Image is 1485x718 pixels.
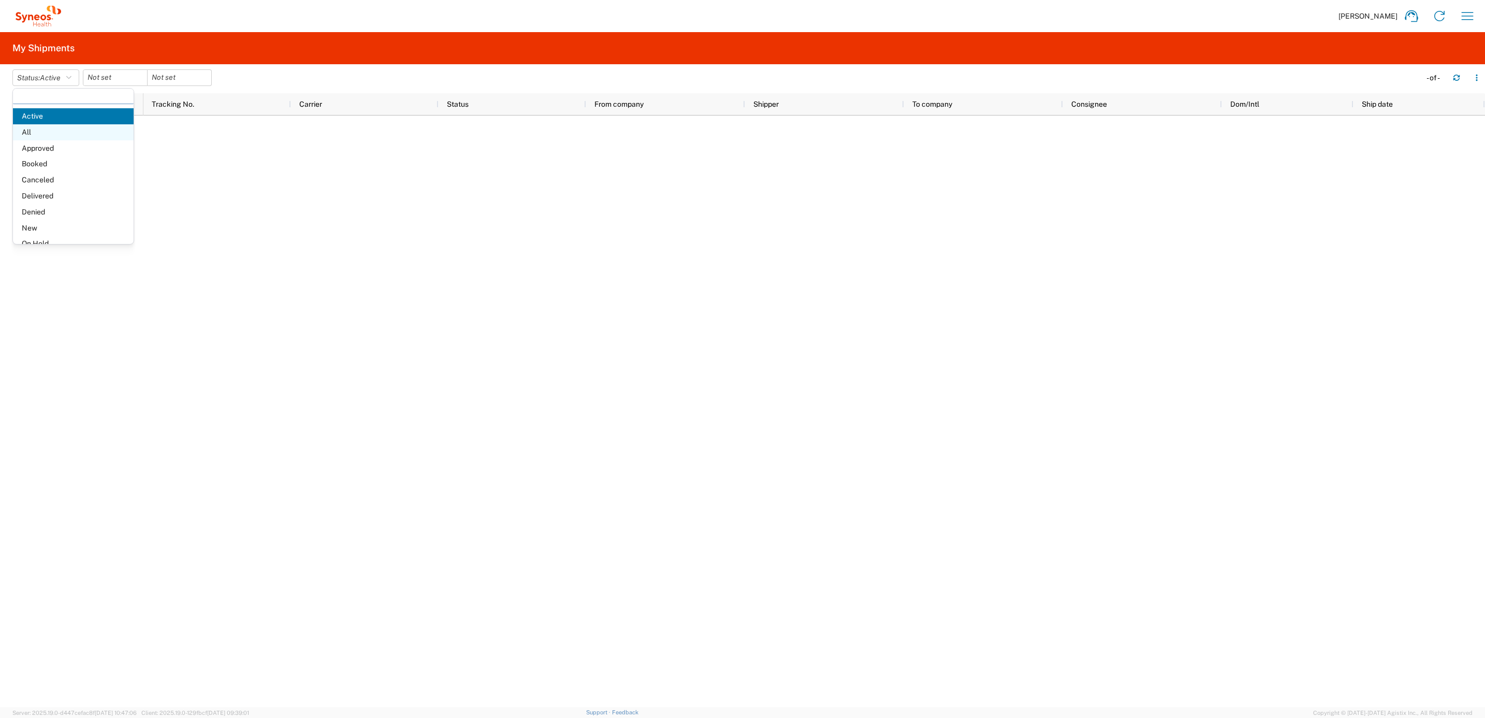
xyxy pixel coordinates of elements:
a: Support [586,709,612,715]
span: Active [13,108,134,124]
a: Feedback [612,709,638,715]
span: Approved [13,140,134,156]
span: All [13,124,134,140]
span: Canceled [13,172,134,188]
span: Delivered [13,188,134,204]
h2: My Shipments [12,42,75,54]
span: To company [912,100,952,108]
span: [DATE] 09:39:01 [207,710,249,716]
span: Active [40,74,61,82]
input: Not set [148,70,211,85]
span: [DATE] 10:47:06 [95,710,137,716]
span: Booked [13,156,134,172]
span: Client: 2025.19.0-129fbcf [141,710,249,716]
span: [PERSON_NAME] [1338,11,1397,21]
span: New [13,220,134,236]
span: Tracking No. [152,100,194,108]
span: Copyright © [DATE]-[DATE] Agistix Inc., All Rights Reserved [1313,708,1473,717]
input: Not set [83,70,147,85]
span: Status [447,100,469,108]
span: From company [594,100,644,108]
div: - of - [1426,73,1445,82]
span: Dom/Intl [1230,100,1259,108]
span: Server: 2025.19.0-d447cefac8f [12,710,137,716]
span: Consignee [1071,100,1107,108]
span: On Hold [13,236,134,252]
span: Carrier [299,100,322,108]
span: Shipper [753,100,779,108]
span: Denied [13,204,134,220]
button: Status:Active [12,69,79,86]
span: Ship date [1362,100,1393,108]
